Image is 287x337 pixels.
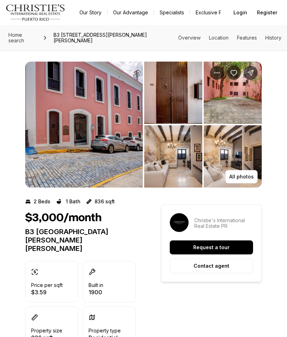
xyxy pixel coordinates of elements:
[89,289,103,295] p: 1900
[233,10,247,15] span: Login
[257,10,277,15] span: Register
[204,62,262,124] button: View image gallery
[51,29,178,46] span: B3 [STREET_ADDRESS][PERSON_NAME][PERSON_NAME]
[193,245,230,250] p: Request a tour
[25,62,262,188] div: Listing Photos
[194,263,229,269] p: Contact agent
[178,35,201,41] a: Skip to: Overview
[144,62,262,188] li: 2 of 4
[227,66,241,80] button: Save Property: B3 CALLE SAN JUSTO #B3
[89,282,103,288] p: Built in
[190,8,248,17] a: Exclusive Properties
[89,328,121,334] p: Property type
[25,62,143,188] button: View image gallery
[170,240,253,254] button: Request a tour
[31,282,63,288] p: Price per sqft
[209,35,229,41] a: Skip to: Location
[253,6,281,20] button: Register
[204,125,262,188] button: View image gallery
[8,32,24,43] span: Home search
[178,35,281,41] nav: Page section menu
[144,62,202,124] button: View image gallery
[31,289,63,295] p: $3.59
[154,8,190,17] a: Specialists
[74,8,107,17] a: Our Story
[265,35,281,41] a: Skip to: History
[25,62,143,188] li: 1 of 4
[244,66,258,80] button: Share Property: B3 CALLE SAN JUSTO #B3
[170,259,253,273] button: Contact agent
[225,170,258,183] button: All photos
[34,199,50,204] p: 2 Beds
[66,199,80,204] p: 1 Bath
[6,4,65,21] img: logo
[94,199,115,204] p: 836 sqft
[25,211,101,225] h1: $3,000/month
[107,8,154,17] a: Our Advantage
[144,125,202,188] button: View image gallery
[6,29,40,46] a: Home search
[237,35,257,41] a: Skip to: Features
[25,227,136,253] p: B3 [GEOGRAPHIC_DATA][PERSON_NAME][PERSON_NAME]
[229,6,251,20] button: Login
[194,218,253,229] p: Christie's International Real Estate PR
[31,328,62,334] p: Property size
[229,174,254,180] p: All photos
[210,66,224,80] button: Property options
